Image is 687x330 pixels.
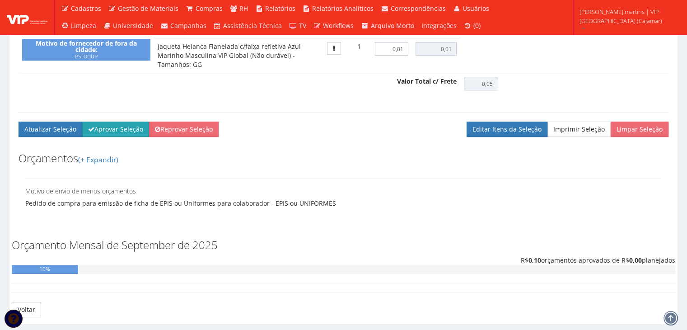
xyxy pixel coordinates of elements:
[210,17,286,34] a: Assistência Técnica
[611,122,668,137] button: Limpar Seleção
[157,17,210,34] a: Campanhas
[347,38,371,73] td: 1
[19,73,460,94] th: Valor Total c/ Frete
[528,256,541,264] b: 0,10
[473,21,481,30] span: (0)
[12,239,675,251] h3: Orçamento Mensal de September de 2025
[323,21,354,30] span: Workflows
[71,4,101,13] span: Cadastros
[82,122,149,137] button: Aprovar Seleção
[12,302,41,317] a: Voltar
[223,21,282,30] span: Assistência Técnica
[312,4,374,13] span: Relatórios Analíticos
[154,38,323,73] td: Jaqueta Helanca Flanelada c/faixa refletiva Azul Marinho Masculina VIP Global (Não durável) - Tam...
[78,155,118,165] a: (+ Expandir)
[285,17,310,34] a: TV
[25,199,662,208] p: Pedido de compra para emissão de ficha de EPIS ou Uniformes para colaborador - EPIS ou UNIFORMES
[239,4,248,13] span: RH
[371,21,414,30] span: Arquivo Morto
[12,256,675,265] div: R$ orçamentos aprovados de R$ planejados
[421,21,457,30] span: Integrações
[170,21,206,30] span: Campanhas
[57,17,100,34] a: Limpeza
[12,265,78,274] div: 10%
[113,21,153,30] span: Universidade
[391,4,446,13] span: Correspondências
[36,39,137,54] strong: Motivo de fornecedor de fora da cidade:
[118,4,178,13] span: Gestão de Materiais
[19,152,668,164] h3: Orçamentos
[357,17,418,34] a: Arquivo Morto
[580,7,675,25] span: [PERSON_NAME].martins | VIP [GEOGRAPHIC_DATA] (Cajamar)
[547,122,611,137] a: Imprimir Seleção
[19,122,82,137] button: Atualizar Seleção
[460,17,485,34] a: (0)
[149,122,219,137] a: Reprovar Seleção
[418,17,460,34] a: Integrações
[7,10,47,24] img: logo
[71,21,96,30] span: Limpeza
[265,4,295,13] span: Relatórios
[629,256,642,264] b: 0,00
[100,17,157,34] a: Universidade
[467,122,547,137] a: Editar Itens da Seleção
[463,4,489,13] span: Usuários
[25,188,662,194] h5: Motivo de envio de menos orçamentos
[22,39,150,61] div: estoque
[310,17,358,34] a: Workflows
[299,21,306,30] span: TV
[196,4,223,13] span: Compras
